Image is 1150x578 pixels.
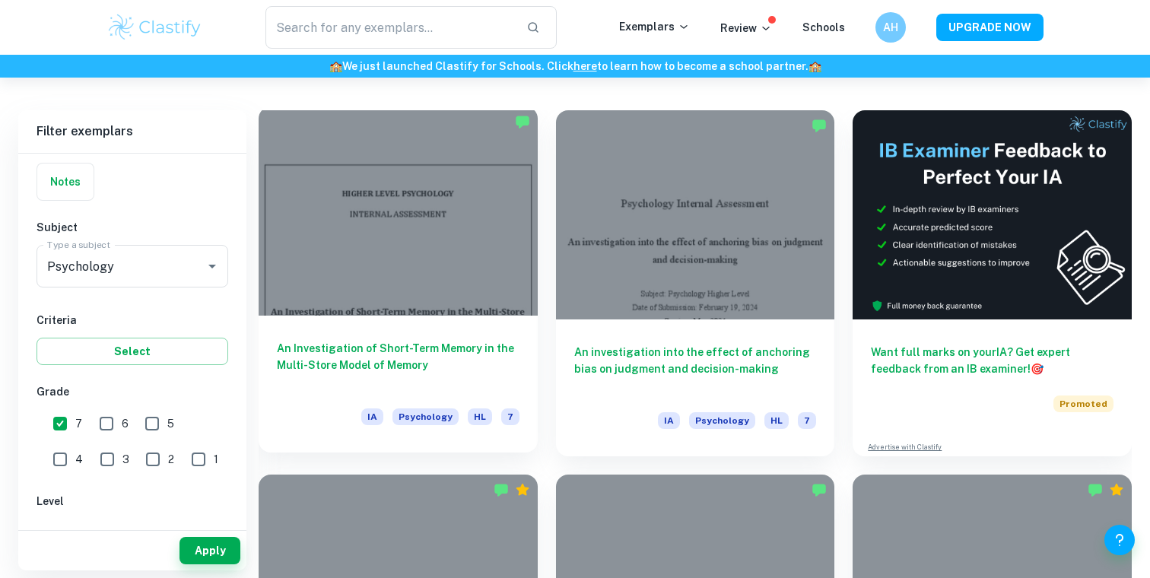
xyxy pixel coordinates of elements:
span: IA [361,408,383,425]
span: 7 [75,415,82,432]
h6: AH [882,19,900,36]
span: HL [764,412,789,429]
img: Clastify logo [106,12,203,43]
h6: Level [37,493,228,510]
img: Marked [812,482,827,497]
input: Search for any exemplars... [265,6,514,49]
span: 5 [167,415,174,432]
h6: Criteria [37,312,228,329]
span: IA [658,412,680,429]
span: 7 [798,412,816,429]
h6: We just launched Clastify for Schools. Click to learn how to become a school partner. [3,58,1147,75]
a: Schools [802,21,845,33]
span: 1 [214,451,218,468]
span: Psychology [689,412,755,429]
div: Premium [1109,482,1124,497]
a: An Investigation of Short-Term Memory in the Multi-Store Model of MemoryIAPsychologyHL7 [259,110,538,456]
img: Thumbnail [853,110,1132,319]
span: 3 [122,451,129,468]
button: Select [37,338,228,365]
p: Review [720,20,772,37]
h6: Want full marks on your IA ? Get expert feedback from an IB examiner! [871,344,1113,377]
div: Premium [515,482,530,497]
span: 7 [501,408,519,425]
span: Psychology [392,408,459,425]
span: 🏫 [808,60,821,72]
button: UPGRADE NOW [936,14,1044,41]
h6: Filter exemplars [18,110,246,153]
h6: An investigation into the effect of anchoring bias on judgment and decision-making [574,344,817,394]
span: 4 [75,451,83,468]
a: An investigation into the effect of anchoring bias on judgment and decision-makingIAPsychologyHL7 [556,110,835,456]
img: Marked [515,114,530,129]
img: Marked [812,118,827,133]
a: here [573,60,597,72]
button: Open [202,256,223,277]
span: 🏫 [329,60,342,72]
span: Promoted [1053,395,1113,412]
p: Exemplars [619,18,690,35]
a: Advertise with Clastify [868,442,942,453]
a: Want full marks on yourIA? Get expert feedback from an IB examiner!PromotedAdvertise with Clastify [853,110,1132,456]
span: 2 [168,451,174,468]
span: HL [468,408,492,425]
img: Marked [1088,482,1103,497]
button: Apply [179,537,240,564]
button: Notes [37,164,94,200]
h6: An Investigation of Short-Term Memory in the Multi-Store Model of Memory [277,340,519,390]
img: Marked [494,482,509,497]
button: Help and Feedback [1104,525,1135,555]
h6: Subject [37,219,228,236]
h6: Grade [37,383,228,400]
button: AH [875,12,906,43]
span: 6 [122,415,129,432]
span: 🎯 [1031,363,1044,375]
label: Type a subject [47,238,110,251]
